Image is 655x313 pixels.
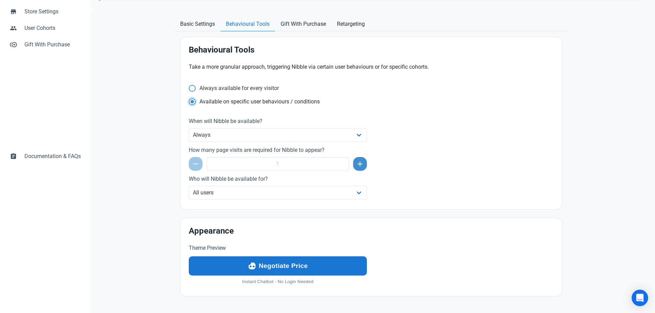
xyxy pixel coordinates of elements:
[24,41,81,49] span: Gift With Purchase
[10,24,17,31] span: people
[24,152,81,160] span: Documentation & FAQs
[632,290,648,306] div: Open Intercom Messenger
[189,45,554,55] h2: Behavioural Tools
[10,152,17,159] span: assignment
[6,148,85,165] a: assignmentDocumentation & FAQs
[189,175,367,183] label: Who will Nibble be available for?
[242,278,314,285] div: Instant Chatbot - No Login Needed
[6,3,85,20] a: storeStore Settings
[189,256,367,276] button: Negotiate Price
[24,24,81,32] span: User Cohorts
[10,8,17,14] span: store
[189,244,367,252] label: Theme Preview
[259,262,308,270] span: Negotiate Price
[24,8,81,16] span: Store Settings
[6,20,85,36] a: peopleUser Cohorts
[6,36,85,53] a: control_point_duplicateGift With Purchase
[189,226,554,236] h2: Appearance
[189,146,367,154] label: How many page visits are required for Nibble to appear?
[337,20,365,28] span: Retargeting
[189,63,554,71] p: Take a more granular approach, triggering Nibble via certain user behaviours or for specific coho...
[196,85,279,92] span: Always available for every visitor
[207,157,349,171] input: 1
[226,20,270,28] span: Behavioural Tools
[281,20,326,28] span: Gift With Purchase
[196,98,320,105] span: Available on specific user behaviours / conditions
[189,117,367,125] label: When will Nibble be available?
[180,20,215,28] span: Basic Settings
[10,41,17,47] span: control_point_duplicate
